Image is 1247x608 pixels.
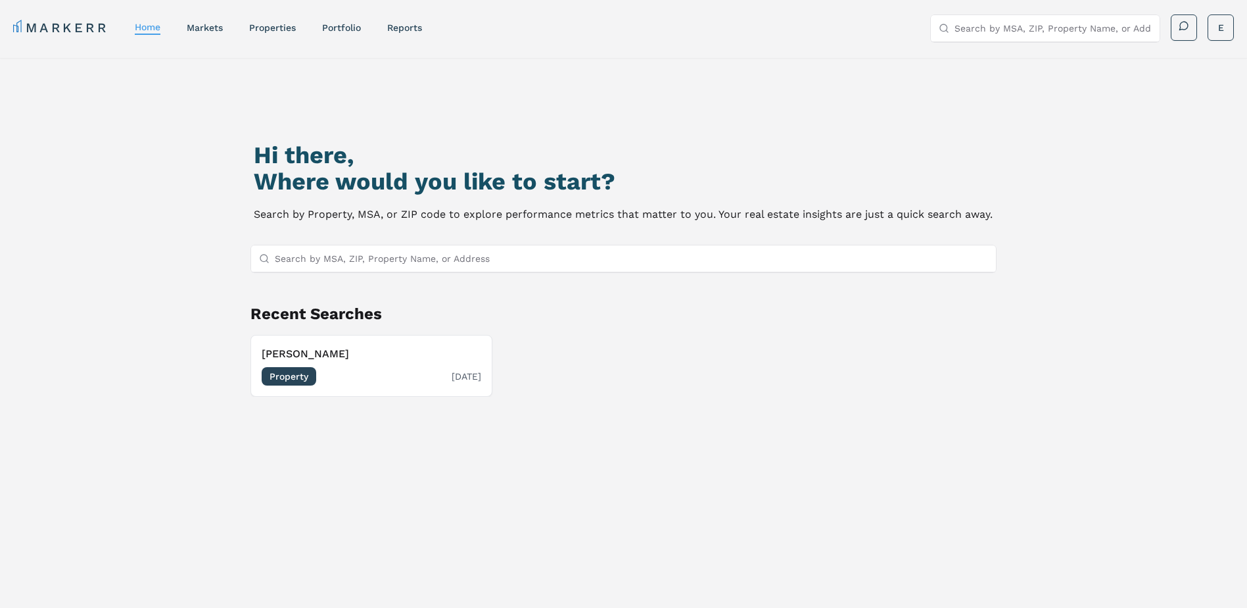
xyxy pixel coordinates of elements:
[322,22,361,33] a: Portfolio
[254,142,993,168] h1: Hi there,
[452,370,481,383] span: [DATE]
[275,245,989,272] input: Search by MSA, ZIP, Property Name, or Address
[954,15,1152,41] input: Search by MSA, ZIP, Property Name, or Address
[254,168,993,195] h2: Where would you like to start?
[262,346,481,362] h3: [PERSON_NAME]
[1218,21,1224,34] span: E
[1208,14,1234,41] button: E
[187,22,223,33] a: markets
[13,18,108,37] a: MARKERR
[249,22,296,33] a: properties
[250,335,492,397] button: [PERSON_NAME]Property[DATE]
[254,205,993,224] p: Search by Property, MSA, or ZIP code to explore performance metrics that matter to you. Your real...
[135,22,160,32] a: home
[387,22,422,33] a: reports
[250,303,997,324] h2: Recent Searches
[262,367,316,386] span: Property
